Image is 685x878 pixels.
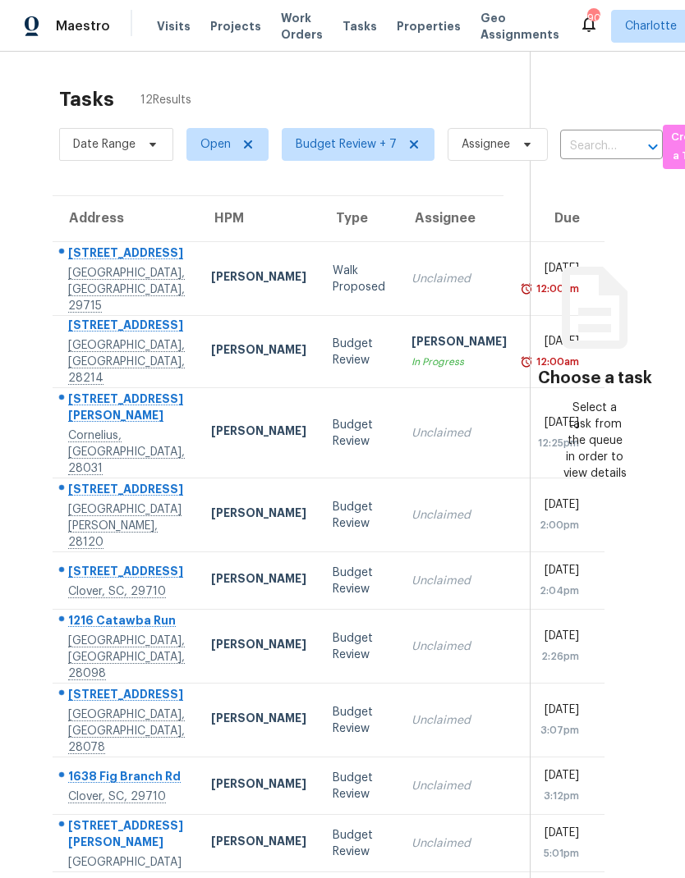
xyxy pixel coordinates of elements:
span: Projects [210,18,261,34]
div: In Progress [411,354,507,370]
div: Unclaimed [411,573,507,589]
div: Budget Review [333,336,385,368]
div: Unclaimed [411,271,507,287]
div: [PERSON_NAME] [211,268,306,289]
div: 90 [587,10,599,26]
button: Open [641,135,664,158]
th: Address [53,196,198,242]
span: 12 Results [140,92,191,108]
div: [PERSON_NAME] [211,833,306,853]
div: Budget Review [333,827,385,860]
span: Budget Review + 7 [296,136,397,153]
span: Work Orders [281,10,323,43]
div: Budget Review [333,499,385,532]
div: Walk Proposed [333,263,385,295]
span: Maestro [56,18,110,34]
div: Unclaimed [411,425,507,441]
div: [PERSON_NAME] [211,423,306,443]
span: Tasks [342,21,377,32]
div: Unclaimed [411,712,507,729]
div: Select a task from the queue in order to view details [563,400,627,482]
div: Budget Review [333,565,385,597]
th: Assignee [398,196,520,242]
th: Type [320,196,398,242]
div: Unclaimed [411,638,507,655]
div: [PERSON_NAME] [411,333,507,354]
div: [PERSON_NAME] [211,710,306,730]
div: Budget Review [333,770,385,803]
div: [GEOGRAPHIC_DATA] [68,854,185,871]
div: [PERSON_NAME] [211,775,306,796]
img: Overdue Alarm Icon [520,354,533,370]
span: Open [200,136,231,153]
span: Visits [157,18,191,34]
th: HPM [198,196,320,242]
div: Unclaimed [411,778,507,794]
span: Date Range [73,136,136,153]
div: [PERSON_NAME] [211,505,306,525]
h2: Tasks [59,91,114,107]
div: [PERSON_NAME] [211,636,306,656]
span: Geo Assignments [480,10,559,43]
span: Charlotte [625,18,677,34]
div: [STREET_ADDRESS][PERSON_NAME] [68,817,185,854]
span: Properties [397,18,461,34]
span: Assignee [462,136,510,153]
div: [PERSON_NAME] [211,570,306,591]
div: Unclaimed [411,507,507,524]
div: Budget Review [333,704,385,737]
img: Overdue Alarm Icon [520,281,533,297]
div: Budget Review [333,630,385,663]
th: Due [520,196,605,242]
div: Budget Review [333,417,385,450]
input: Search by address [560,134,617,159]
div: [PERSON_NAME] [211,341,306,362]
div: Unclaimed [411,835,507,852]
h3: Choose a task [538,370,652,386]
